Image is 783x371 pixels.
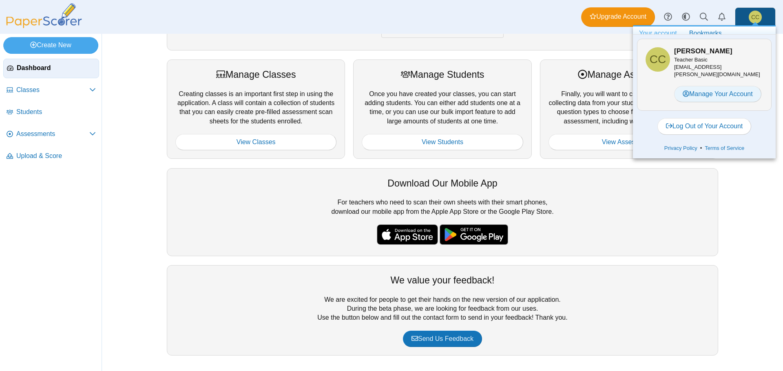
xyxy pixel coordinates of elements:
span: Dashboard [17,64,95,72]
div: For teachers who need to scan their own sheets with their smart phones, download our mobile app f... [167,168,718,256]
span: Celina Collins [646,47,670,72]
div: Creating classes is an important first step in using the application. A class will contain a coll... [167,59,345,159]
a: View Students [362,134,523,150]
a: View Classes [175,134,336,150]
span: Celina Collins [751,14,759,20]
div: Manage Assessments [549,68,710,81]
a: Terms of Service [702,144,747,152]
img: google-play-badge.png [440,224,508,245]
img: PaperScorer [3,3,85,28]
span: Celina Collins [749,11,762,24]
a: Alerts [713,8,731,26]
a: Classes [3,81,99,100]
span: Teacher Basic [674,57,708,63]
a: Dashboard [3,59,99,78]
span: Celina Collins [650,54,666,65]
div: [EMAIL_ADDRESS][PERSON_NAME][DOMAIN_NAME] [674,56,763,79]
a: View Assessments [549,134,710,150]
div: Once you have created your classes, you can start adding students. You can either add students on... [353,59,531,159]
a: PaperScorer [3,22,85,29]
span: Upgrade Account [590,12,646,21]
h3: [PERSON_NAME] [674,46,763,56]
div: Finally, you will want to create assessments for collecting data from your students. We have a va... [540,59,718,159]
div: Download Our Mobile App [175,177,710,190]
span: Students [16,108,96,116]
div: • [637,142,772,154]
a: Privacy Policy [661,144,700,152]
div: Manage Students [362,68,523,81]
div: We are excited for people to get their hands on the new version of our application. During the be... [167,265,718,356]
span: Assessments [16,130,89,138]
span: Upload & Score [16,151,96,160]
a: Upgrade Account [581,7,655,27]
div: Manage Classes [175,68,336,81]
span: Send Us Feedback [411,335,473,342]
div: We value your feedback! [175,274,710,287]
a: Bookmarks [683,26,728,40]
a: Manage Your Account [674,86,761,102]
a: Create New [3,37,98,53]
a: Assessments [3,125,99,144]
img: apple-store-badge.svg [377,224,438,245]
a: Send Us Feedback [403,331,482,347]
a: Celina Collins [735,7,776,27]
a: Log Out of Your Account [657,118,752,134]
span: Classes [16,86,89,94]
a: Your account [633,26,683,40]
a: Upload & Score [3,147,99,166]
a: Students [3,103,99,122]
